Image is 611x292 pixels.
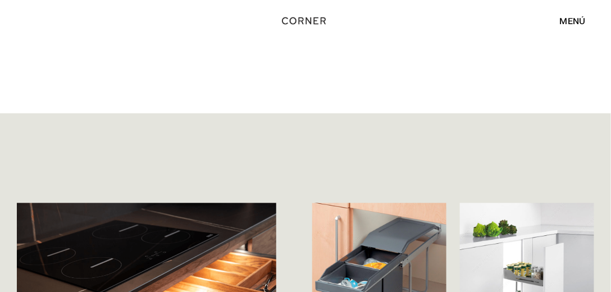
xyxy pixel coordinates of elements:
[560,15,586,26] font: menú
[549,11,586,30] div: menú
[284,13,327,28] a: hogar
